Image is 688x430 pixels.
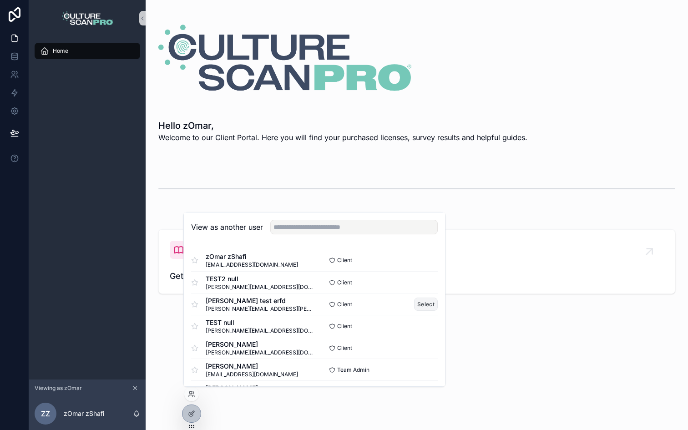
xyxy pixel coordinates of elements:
[53,47,68,55] span: Home
[414,298,438,311] button: Select
[206,274,314,283] span: TEST2 null
[29,36,146,71] div: scrollable content
[337,344,352,352] span: Client
[191,222,263,233] h2: View as another user
[206,318,314,327] span: TEST null
[158,132,527,143] p: Welcome to our Client Portal. Here you will find your purchased licenses, survey results and help...
[206,252,298,261] span: zOmar zShafi
[206,296,314,305] span: [PERSON_NAME] test erfd
[206,371,298,378] span: [EMAIL_ADDRESS][DOMAIN_NAME]
[206,283,314,291] span: [PERSON_NAME][EMAIL_ADDRESS][DOMAIN_NAME]
[170,270,664,283] span: Get Help
[337,279,352,286] span: Client
[159,230,675,293] a: Get Help
[337,301,352,308] span: Client
[206,384,298,393] span: [PERSON_NAME]
[337,323,352,330] span: Client
[206,327,314,334] span: [PERSON_NAME][EMAIL_ADDRESS][DOMAIN_NAME]
[35,384,82,392] span: Viewing as zOmar
[206,362,298,371] span: [PERSON_NAME]
[206,305,314,313] span: [PERSON_NAME][EMAIL_ADDRESS][PERSON_NAME][DOMAIN_NAME]
[62,11,113,25] img: App logo
[158,22,411,94] img: 30959-STACKED-FC.png
[337,366,369,374] span: Team Admin
[206,261,298,268] span: [EMAIL_ADDRESS][DOMAIN_NAME]
[35,43,140,59] a: Home
[337,257,352,264] span: Client
[206,340,314,349] span: [PERSON_NAME]
[41,408,50,419] span: zz
[206,349,314,356] span: [PERSON_NAME][EMAIL_ADDRESS][DOMAIN_NAME]
[64,409,104,418] p: zOmar zShafi
[158,119,527,132] h1: Hello zOmar,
